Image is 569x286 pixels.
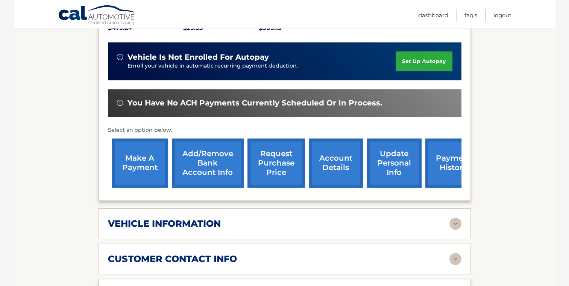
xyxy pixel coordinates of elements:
p: Enroll your vehicle in automatic recurring payment deduction. [127,62,396,70]
p: Select an option below: [108,126,461,135]
a: Dashboard [418,9,448,21]
img: accordion-rest.svg [449,253,461,265]
a: update personal info [367,138,422,188]
a: payment history [425,138,482,188]
span: vehicle is not enrolled for autopay [127,53,269,62]
a: make a payment [112,138,168,188]
a: FAQ's [464,9,477,21]
a: account details [309,138,363,188]
a: Logout [493,9,511,21]
span: You have no ACH payments currently scheduled or in process. [127,98,382,108]
img: alert-white.svg [117,54,123,60]
h2: vehicle information [108,218,221,229]
img: accordion-rest.svg [449,218,461,230]
a: Cal Automotive [58,5,137,27]
h2: customer contact info [108,253,237,265]
a: Add/Remove bank account info [172,138,244,188]
a: request purchase price [247,138,305,188]
a: set up autopay [396,51,452,71]
img: alert-white.svg [117,100,123,106]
